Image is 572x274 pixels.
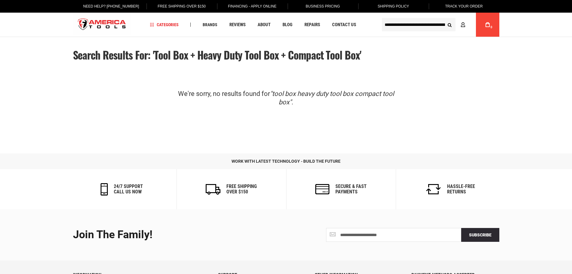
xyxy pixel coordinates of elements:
[159,87,414,110] div: We're sorry, no results found for .
[461,228,499,242] button: Subscribe
[270,90,394,106] em: "tool box heavy duty tool box compact tool box"
[482,13,493,37] a: 0
[114,184,143,194] h6: 24/7 support call us now
[150,23,179,27] span: Categories
[203,23,217,27] span: Brands
[73,47,361,63] span: Search results for: 'Tool Box + Heavy Duty Tool Box + Compact Tool Box'
[226,184,257,194] h6: Free Shipping Over $150
[447,184,475,194] h6: Hassle-Free Returns
[73,14,131,36] a: store logo
[302,21,323,29] a: Repairs
[491,26,492,29] span: 0
[227,21,248,29] a: Reviews
[147,21,181,29] a: Categories
[73,14,131,36] img: America Tools
[469,232,492,237] span: Subscribe
[200,21,220,29] a: Brands
[378,4,409,8] span: Shipping Policy
[255,21,273,29] a: About
[73,229,282,241] div: Join the Family!
[258,23,271,27] span: About
[229,23,246,27] span: Reviews
[304,23,320,27] span: Repairs
[332,23,356,27] span: Contact Us
[444,19,455,30] button: Search
[280,21,295,29] a: Blog
[335,184,367,194] h6: secure & fast payments
[329,21,359,29] a: Contact Us
[283,23,292,27] span: Blog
